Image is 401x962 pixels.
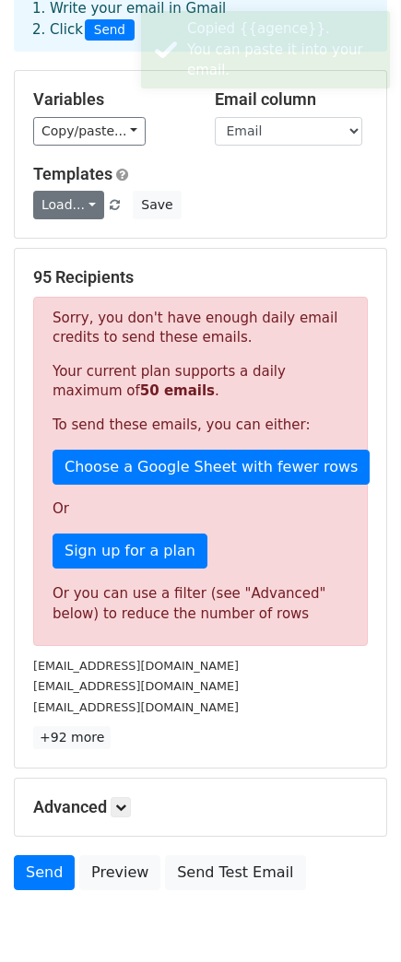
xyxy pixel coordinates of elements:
[33,797,368,817] h5: Advanced
[14,855,75,890] a: Send
[140,382,215,399] strong: 50 emails
[53,499,348,519] p: Or
[33,659,239,673] small: [EMAIL_ADDRESS][DOMAIN_NAME]
[33,191,104,219] a: Load...
[53,416,348,435] p: To send these emails, you can either:
[309,874,401,962] iframe: Chat Widget
[33,117,146,146] a: Copy/paste...
[79,855,160,890] a: Preview
[53,450,370,485] a: Choose a Google Sheet with fewer rows
[33,726,111,749] a: +92 more
[309,874,401,962] div: Widget de chat
[187,18,383,81] div: Copied {{agence}}. You can paste it into your email.
[53,583,348,625] div: Or you can use a filter (see "Advanced" below) to reduce the number of rows
[165,855,305,890] a: Send Test Email
[33,164,112,183] a: Templates
[133,191,181,219] button: Save
[53,362,348,401] p: Your current plan supports a daily maximum of .
[33,679,239,693] small: [EMAIL_ADDRESS][DOMAIN_NAME]
[33,700,239,714] small: [EMAIL_ADDRESS][DOMAIN_NAME]
[53,309,348,347] p: Sorry, you don't have enough daily email credits to send these emails.
[33,89,187,110] h5: Variables
[215,89,369,110] h5: Email column
[33,267,368,287] h5: 95 Recipients
[85,19,135,41] span: Send
[53,534,207,569] a: Sign up for a plan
